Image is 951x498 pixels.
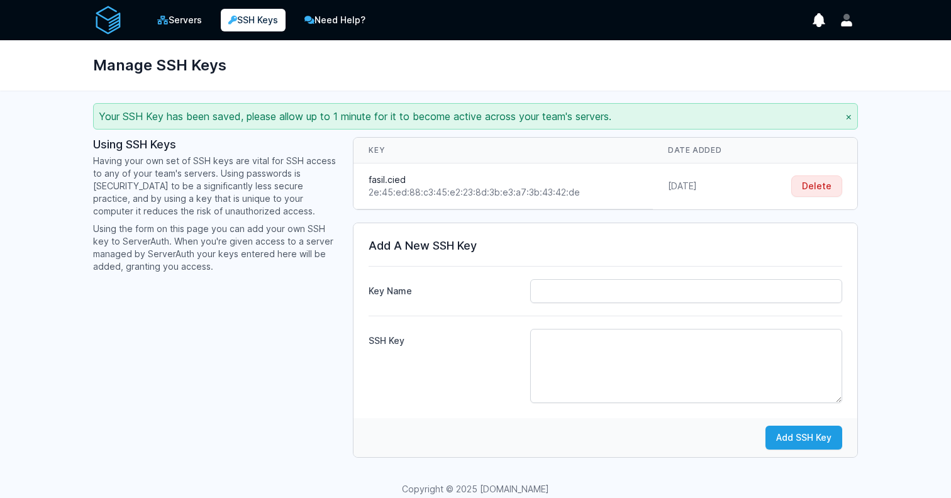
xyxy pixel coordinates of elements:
a: Servers [148,8,211,33]
div: fasil.cied [369,174,638,186]
div: 2e:45:ed:88:c3:45:e2:23:8d:3b:e3:a7:3b:43:42:de [369,186,638,199]
th: Key [353,138,653,163]
label: Key Name [369,280,520,297]
img: serverAuth logo [93,5,123,35]
button: Add SSH Key [765,426,842,450]
a: Need Help? [296,8,374,33]
h3: Add A New SSH Key [369,238,842,253]
div: Your SSH Key has been saved, please allow up to 1 minute for it to become active across your team... [93,103,858,130]
th: Date Added [653,138,757,163]
td: [DATE] [653,163,757,209]
h3: Using SSH Keys [93,137,338,152]
h1: Manage SSH Keys [93,50,226,80]
button: show notifications [808,9,830,31]
a: SSH Keys [221,9,286,31]
button: User menu [835,9,858,31]
button: × [845,109,852,124]
label: SSH Key [369,329,520,347]
button: Delete [791,175,842,197]
p: Having your own set of SSH keys are vital for SSH access to any of your team's servers. Using pas... [93,155,338,218]
p: Using the form on this page you can add your own SSH key to ServerAuth. When you're given access ... [93,223,338,273]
